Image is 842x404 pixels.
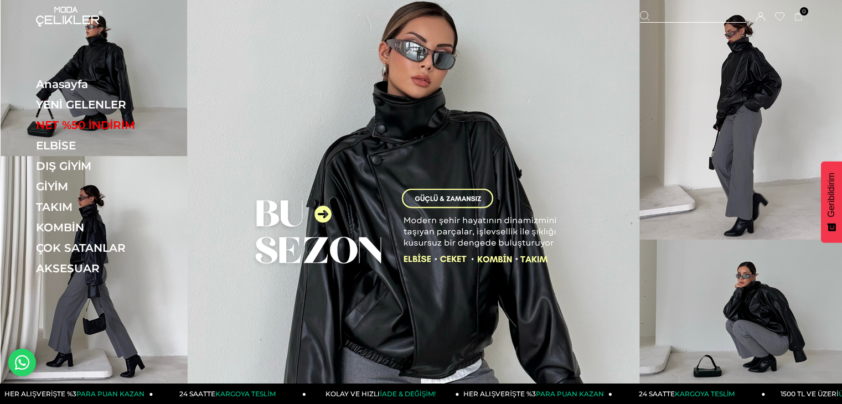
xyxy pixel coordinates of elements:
[36,139,188,152] a: ELBİSE
[612,384,766,404] a: 24 SAATTEKARGOYA TESLİM
[215,390,275,398] span: KARGOYA TESLİM
[36,159,188,173] a: DIŞ GİYİM
[794,13,803,21] a: 0
[36,180,188,193] a: GİYİM
[675,390,735,398] span: KARGOYA TESLİM
[380,390,435,398] span: İADE & DEĞİŞİM!
[36,241,188,255] a: ÇOK SATANLAR
[36,200,188,214] a: TAKIM
[153,384,307,404] a: 24 SAATTEKARGOYA TESLİM
[36,98,188,111] a: YENİ GELENLER
[821,162,842,243] button: Geribildirim - Show survey
[36,221,188,234] a: KOMBİN
[36,118,188,132] a: NET %50 İNDİRİM
[800,7,808,15] span: 0
[459,384,613,404] a: HER ALIŞVERİŞTE %3PARA PUAN KAZAN
[36,77,188,91] a: Anasayfa
[36,262,188,275] a: AKSESUAR
[536,390,604,398] span: PARA PUAN KAZAN
[306,384,459,404] a: KOLAY VE HIZLIİADE & DEĞİŞİM!
[826,173,836,217] span: Geribildirim
[76,390,144,398] span: PARA PUAN KAZAN
[36,7,102,27] img: logo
